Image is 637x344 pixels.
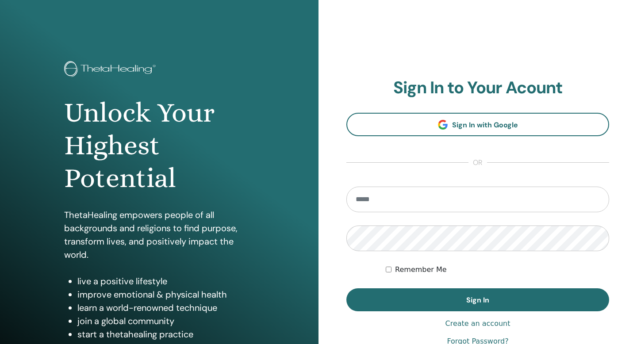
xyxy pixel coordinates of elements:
h2: Sign In to Your Acount [346,78,609,98]
span: or [468,157,487,168]
h1: Unlock Your Highest Potential [64,96,254,195]
li: join a global community [77,314,254,328]
li: learn a world-renowned technique [77,301,254,314]
span: Sign In [466,295,489,305]
li: start a thetahealing practice [77,328,254,341]
a: Create an account [445,318,510,329]
label: Remember Me [395,264,447,275]
button: Sign In [346,288,609,311]
p: ThetaHealing empowers people of all backgrounds and religions to find purpose, transform lives, a... [64,208,254,261]
a: Sign In with Google [346,113,609,136]
div: Keep me authenticated indefinitely or until I manually logout [386,264,609,275]
li: live a positive lifestyle [77,275,254,288]
span: Sign In with Google [452,120,518,130]
li: improve emotional & physical health [77,288,254,301]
